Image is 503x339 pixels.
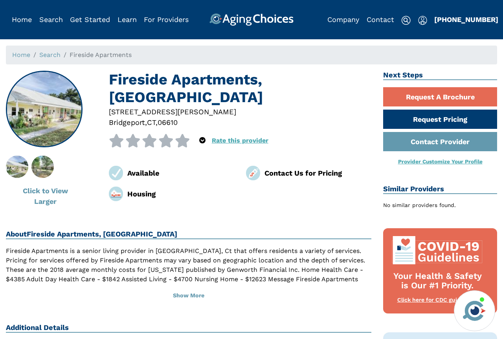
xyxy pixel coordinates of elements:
[7,71,82,147] img: Fireside Apartments, Bridgeport CT
[147,118,156,126] span: CT
[383,110,497,129] a: Request Pricing
[367,15,394,24] a: Contact
[145,118,147,126] span: ,
[212,137,268,144] a: Rate this provider
[6,181,84,211] button: Click to View Larger
[199,134,206,147] div: Popover trigger
[109,118,145,126] span: Bridgeport
[127,189,234,199] div: Housing
[39,15,63,24] a: Search
[383,87,497,106] a: Request A Brochure
[383,71,497,80] h2: Next Steps
[401,16,411,25] img: search-icon.svg
[391,271,484,291] div: Your Health & Safety is Our #1 Priority.
[327,15,359,24] a: Company
[23,156,62,178] img: About Fireside Apartments, Bridgeport CT
[383,185,497,194] h2: Similar Providers
[461,297,488,324] img: avatar
[418,16,427,25] img: user-icon.svg
[6,246,371,293] p: Fireside Apartments is a senior living provider in [GEOGRAPHIC_DATA], Ct that offers residents a ...
[39,13,63,26] div: Popover trigger
[109,71,371,106] h1: Fireside Apartments, [GEOGRAPHIC_DATA]
[383,132,497,151] a: Contact Provider
[6,230,371,239] h2: About Fireside Apartments, [GEOGRAPHIC_DATA]
[39,51,61,59] a: Search
[109,106,371,117] div: [STREET_ADDRESS][PERSON_NAME]
[6,46,497,64] nav: breadcrumb
[156,118,158,126] span: ,
[418,13,427,26] div: Popover trigger
[70,51,132,59] span: Fireside Apartments
[391,236,484,264] img: covid-top-default.svg
[383,201,497,209] div: No similar providers found.
[127,168,234,178] div: Available
[6,323,371,333] h2: Additional Details
[70,15,110,24] a: Get Started
[6,287,371,304] button: Show More
[391,296,484,304] div: Click here for CDC guidelines.
[158,117,178,128] div: 06610
[12,51,30,59] a: Home
[209,13,294,26] img: AgingChoices
[264,168,371,178] div: Contact Us for Pricing
[434,15,498,24] a: [PHONE_NUMBER]
[398,158,483,165] a: Provider Customize Your Profile
[144,15,189,24] a: For Providers
[12,15,32,24] a: Home
[117,15,137,24] a: Learn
